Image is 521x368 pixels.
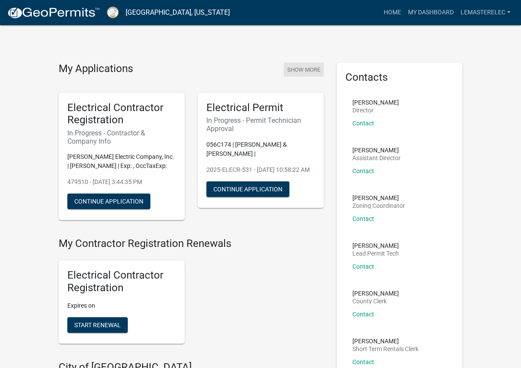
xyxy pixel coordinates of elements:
a: My Dashboard [405,4,457,21]
p: Expires on [67,301,176,310]
button: Continue Application [206,181,289,197]
p: [PERSON_NAME] [352,99,399,105]
wm-registration-list-section: My Contractor Registration Renewals [59,237,324,350]
h4: My Contractor Registration Renewals [59,237,324,250]
h5: Contacts [345,71,454,84]
p: [PERSON_NAME] [352,290,399,296]
h4: My Applications [59,62,133,76]
button: Start Renewal [67,317,128,333]
h6: In Progress - Contractor & Company Info [67,129,176,145]
a: Lemasterelec [457,4,514,21]
p: [PERSON_NAME] [352,147,401,153]
p: Lead Permit Tech [352,250,399,256]
a: [GEOGRAPHIC_DATA], [US_STATE] [126,5,230,20]
p: [PERSON_NAME] [352,338,418,344]
a: Contact [352,311,374,318]
a: Contact [352,215,374,222]
p: [PERSON_NAME] Electric Company, Inc. | [PERSON_NAME] | Exp: , OccTaxExp: [67,152,176,171]
h5: Electrical Contractor Registration [67,269,176,294]
p: Assistant Director [352,155,401,161]
a: Contact [352,168,374,174]
h5: Electrical Permit [206,102,315,114]
p: County Clerk [352,298,399,304]
p: Zoning Coordinator [352,203,405,209]
img: Putnam County, Georgia [107,7,119,18]
a: Contact [352,263,374,270]
p: [PERSON_NAME] [352,195,405,201]
h6: In Progress - Permit Technician Approval [206,116,315,133]
a: Contact [352,120,374,127]
p: Director [352,107,399,113]
a: Contact [352,358,374,365]
span: Start Renewal [74,321,121,328]
p: Short Term Rentals Clerk [352,346,418,352]
p: [PERSON_NAME] [352,243,399,249]
p: 2025-ELECR-531 - [DATE] 10:58:22 AM [206,165,315,174]
h5: Electrical Contractor Registration [67,102,176,127]
p: 479510 - [DATE] 3:44:35 PM [67,177,176,187]
a: Home [380,4,405,21]
p: 056C174 | [PERSON_NAME] & [PERSON_NAME] | [206,140,315,158]
button: Continue Application [67,194,150,209]
button: Show More [284,62,324,77]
